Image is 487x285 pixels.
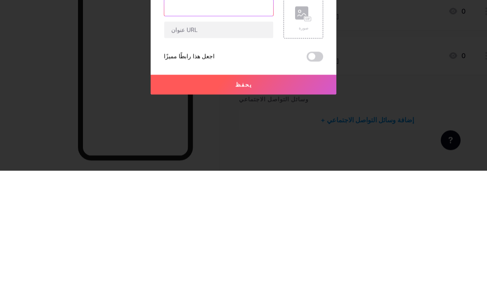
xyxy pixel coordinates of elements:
[151,189,336,209] button: يحفظ
[164,84,180,92] font: يضيف
[235,195,252,202] font: يحفظ
[299,140,308,145] font: صورة
[164,136,273,152] input: عنوان URL
[164,114,273,130] input: عنوان
[164,167,215,174] font: اجعل هذا رابطًا مميزًا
